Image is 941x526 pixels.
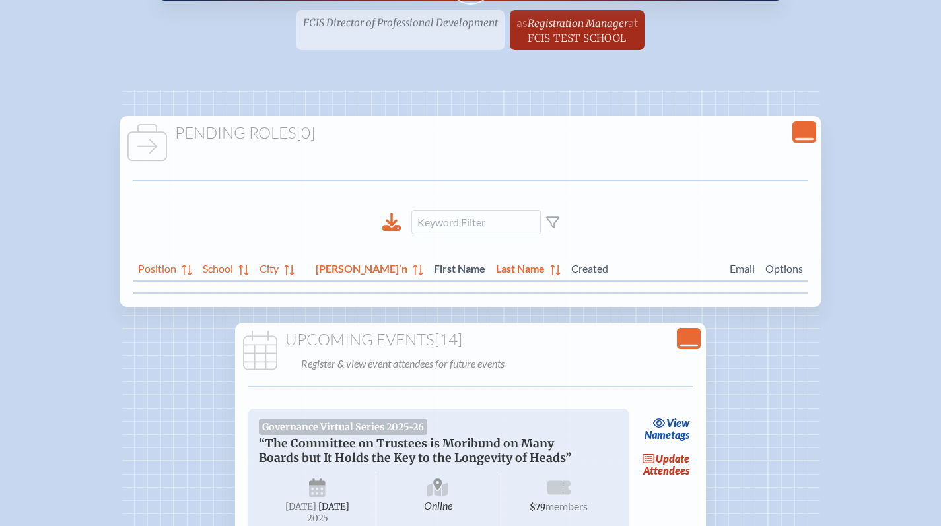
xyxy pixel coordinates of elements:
[641,414,693,444] a: viewNametags
[656,452,689,465] span: update
[528,17,628,30] span: Registration Manager
[411,210,541,234] input: Keyword Filter
[301,354,699,373] p: Register & view event attendees for future events
[318,501,349,512] span: [DATE]
[259,419,428,435] span: Governance Virtual Series 2025-26
[435,329,462,349] span: [14]
[203,259,233,275] span: School
[516,15,528,30] span: as
[765,259,803,275] span: Options
[528,32,626,44] span: FCIS Test School
[240,331,701,349] h1: Upcoming Events
[545,500,588,512] span: members
[571,259,719,275] span: Created
[296,123,315,143] span: [0]
[639,449,693,480] a: updateAttendees
[125,124,816,143] h1: Pending Roles
[730,259,755,275] span: Email
[434,259,485,275] span: First Name
[382,213,401,232] div: Download to CSV
[511,10,643,50] a: asRegistration ManageratFCIS Test School
[628,15,638,30] span: at
[496,259,545,275] span: Last Name
[259,436,571,465] span: “The Committee on Trustees is Moribund on Many Boards but It Holds the Key to the Longevity of He...
[269,513,366,523] span: 2025
[260,259,279,275] span: City
[316,259,407,275] span: [PERSON_NAME]’n
[530,502,545,513] span: $79
[285,501,316,512] span: [DATE]
[666,416,689,429] span: view
[138,259,176,275] span: Position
